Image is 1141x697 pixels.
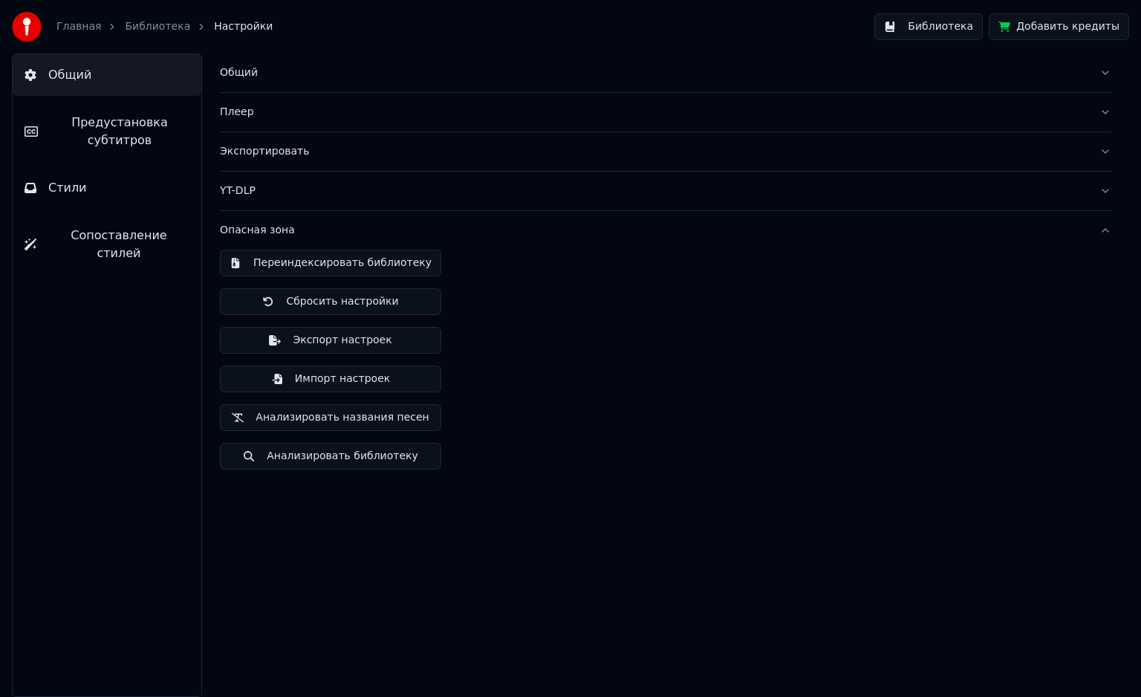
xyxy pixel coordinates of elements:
[220,144,1088,159] div: Экспортировать
[50,114,189,149] span: Предустановка субтитров
[874,13,983,40] button: Библиотека
[220,288,441,315] button: Сбросить настройки
[220,404,441,431] button: Анализировать названия песен
[13,102,201,161] button: Предустановка субтитров
[220,172,1111,210] button: YT-DLP
[125,19,190,34] a: Библиотека
[48,179,87,197] span: Стили
[989,13,1129,40] button: Добавить кредиты
[220,184,1088,198] div: YT-DLP
[214,19,273,34] span: Настройки
[220,250,1111,482] div: Опасная зона
[13,54,201,96] button: Общий
[220,366,441,392] button: Импорт настроек
[13,167,201,209] button: Стили
[48,227,189,262] span: Сопоставление стилей
[56,19,273,34] nav: breadcrumb
[220,105,1088,120] div: Плеер
[220,93,1111,132] button: Плеер
[220,250,441,276] button: Переиндексировать библиотеку
[220,132,1111,171] button: Экспортировать
[220,223,1088,238] div: Опасная зона
[13,215,201,274] button: Сопоставление стилей
[220,211,1111,250] button: Опасная зона
[48,66,91,84] span: Общий
[220,54,1111,92] button: Общий
[220,443,441,470] button: Анализировать библиотеку
[12,12,42,42] img: youka
[56,19,101,34] a: Главная
[220,327,441,354] button: Экспорт настроек
[220,65,1088,80] div: Общий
